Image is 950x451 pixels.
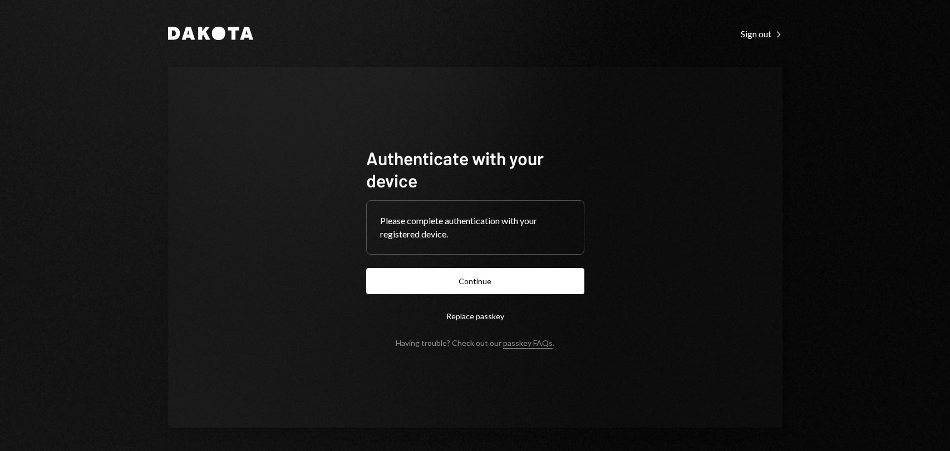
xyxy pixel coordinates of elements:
a: passkey FAQs [503,338,553,349]
div: Please complete authentication with your registered device. [380,214,570,241]
div: Having trouble? Check out our . [396,338,554,348]
button: Continue [366,268,584,294]
button: Replace passkey [366,303,584,329]
h1: Authenticate with your device [366,147,584,191]
div: Sign out [741,28,782,39]
a: Sign out [741,27,782,39]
